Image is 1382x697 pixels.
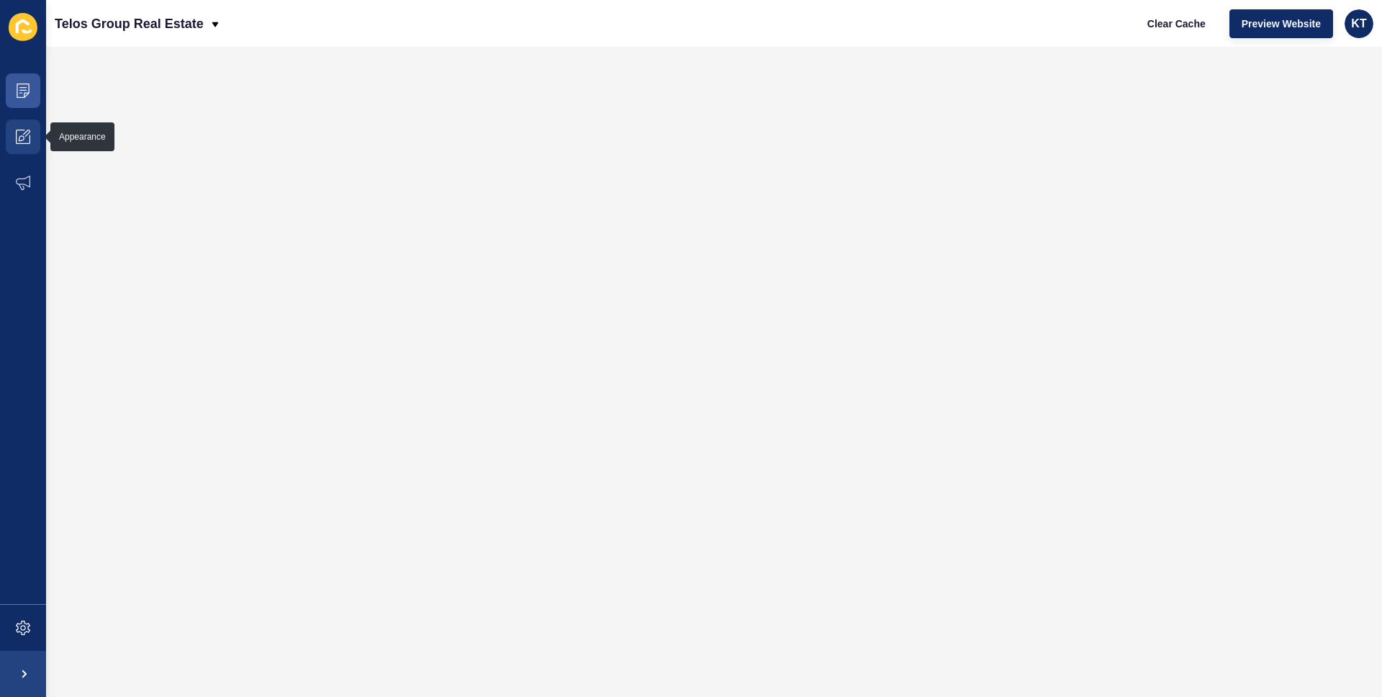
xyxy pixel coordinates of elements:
button: Clear Cache [1135,9,1218,38]
span: Clear Cache [1147,17,1206,31]
p: Telos Group Real Estate [55,6,204,42]
span: KT [1351,17,1366,31]
div: Appearance [59,131,106,143]
button: Preview Website [1229,9,1333,38]
iframe: To enrich screen reader interactions, please activate Accessibility in Grammarly extension settings [46,47,1382,697]
span: Preview Website [1242,17,1321,31]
